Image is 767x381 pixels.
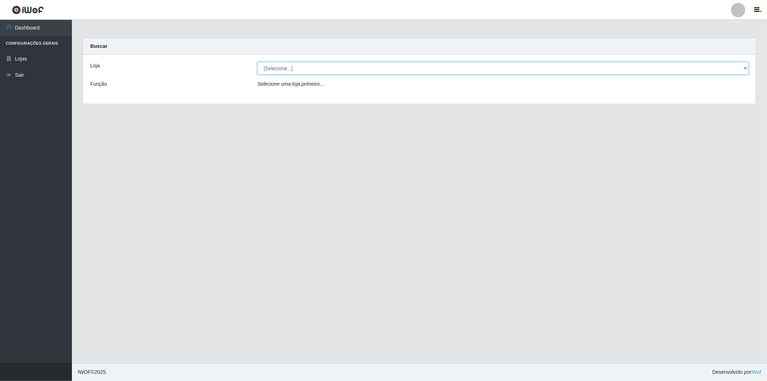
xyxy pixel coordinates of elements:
[712,368,761,376] span: Desenvolvido por
[90,43,107,49] strong: Buscar
[751,369,761,375] a: iWof
[90,80,107,88] label: Função
[78,368,107,376] span: © 2025 .
[90,62,100,70] label: Loja
[12,5,44,14] img: CoreUI Logo
[78,369,91,375] span: IWOF
[257,81,324,87] i: Selecione uma loja primeiro...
